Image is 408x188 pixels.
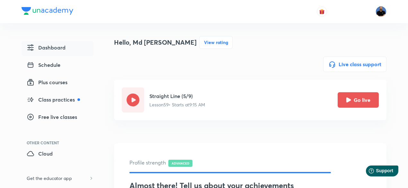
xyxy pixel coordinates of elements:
[22,93,93,108] a: Class practices
[27,113,77,121] span: Free live classes
[27,96,80,103] span: Class practices
[376,6,386,17] img: Md Afroj
[114,38,197,47] h4: Hello, Md [PERSON_NAME]
[168,160,192,167] span: ADVANCED
[27,141,93,145] div: Other Content
[22,7,73,15] img: Company Logo
[351,163,401,181] iframe: Help widget launcher
[149,101,205,108] p: Lesson 59 • Starts at 9:15 AM
[27,150,53,157] span: Cloud
[323,57,386,72] button: Live class support
[319,9,325,14] img: avatar
[22,111,93,125] a: Free live classes
[22,7,73,16] a: Company Logo
[338,92,379,108] button: Go live
[22,147,93,162] a: Cloud
[22,76,93,91] a: Plus courses
[22,58,93,73] a: Schedule
[199,36,233,49] button: View rating
[22,172,77,184] h6: Get the educator app
[149,92,205,100] h5: Straight Line (5/9)
[27,61,60,69] span: Schedule
[27,44,66,51] span: Dashboard
[27,78,67,86] span: Plus courses
[22,41,93,56] a: Dashboard
[317,6,327,17] button: avatar
[129,159,371,167] h5: Profile strength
